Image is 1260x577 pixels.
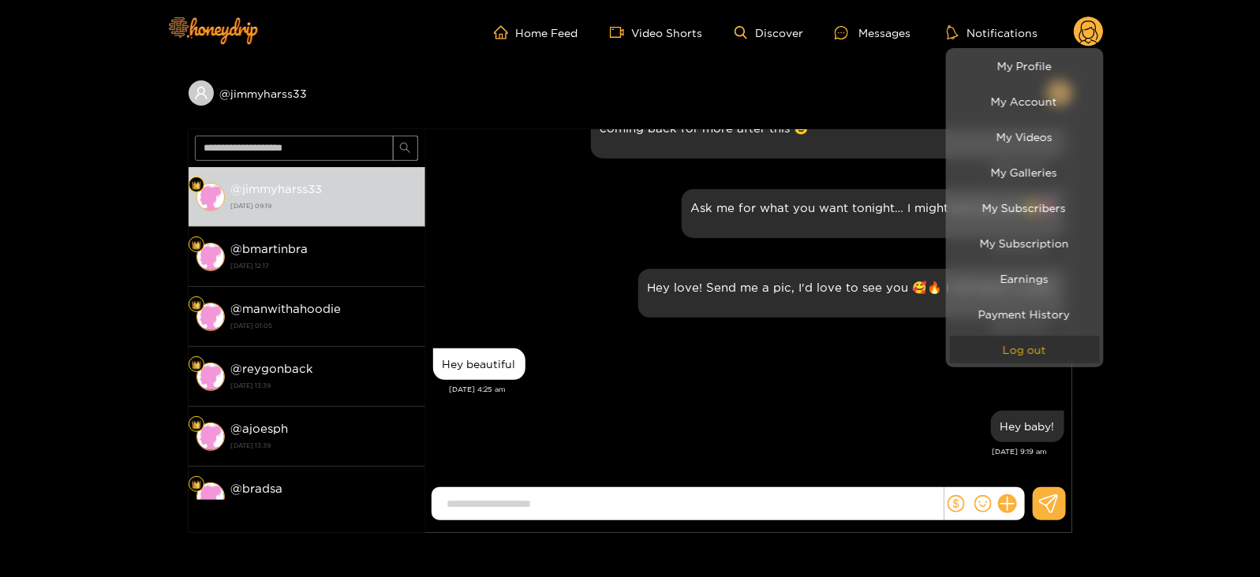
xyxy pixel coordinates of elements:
[950,123,1100,151] a: My Videos
[950,194,1100,221] a: My Subscribers
[950,87,1100,115] a: My Account
[950,158,1100,186] a: My Galleries
[950,336,1100,363] button: Log out
[950,265,1100,292] a: Earnings
[950,300,1100,328] a: Payment History
[950,52,1100,80] a: My Profile
[950,229,1100,257] a: My Subscription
